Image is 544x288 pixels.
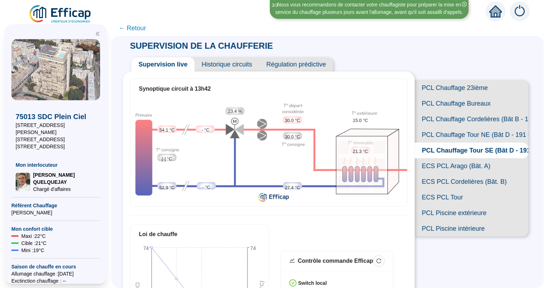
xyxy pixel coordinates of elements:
span: close-circle [462,2,467,7]
span: 15.0 °C [353,117,368,124]
span: PCL Chauffage 23ième [415,80,528,96]
span: [STREET_ADDRESS][PERSON_NAME] [16,122,96,136]
span: Allumage chauffage : [DATE] [11,270,100,277]
span: [STREET_ADDRESS] [16,143,96,150]
span: PCL Chauffage Bureaux [415,96,528,111]
span: ECS PCL Cordelières (Bât. B) [415,174,528,190]
strong: Switch local [298,280,327,286]
span: 30.0 °C [285,117,300,124]
span: Mon confort cible [11,225,100,233]
span: PCL Piscine extérieure [415,205,528,221]
img: circuit-supervision.724c8d6b72cc0638e748.png [130,98,407,204]
i: 3 / 3 [272,2,278,8]
span: PCL Chauffage Cordelières (Bât B - 109 lots) [415,111,528,127]
span: - °C [202,184,210,191]
span: 23.4 % [228,108,242,114]
span: check-circle [289,279,297,287]
span: - °C [201,127,209,133]
div: Nous vous recommandons de contacter votre chauffagiste pour préparer la mise en service du chauff... [271,1,468,16]
span: Chargé d'affaires [33,186,96,193]
span: reload [376,258,381,263]
tspan: 74 [143,245,149,251]
img: efficap energie logo [28,4,93,24]
span: ECS PCL Arago (Bât. A) [415,158,528,174]
span: Référent Chauffage [11,202,100,209]
span: Cible : 21 °C [21,240,47,247]
tspan: 74 [250,245,256,251]
span: Supervision live [131,57,195,71]
div: Loi de chauffe [139,230,260,239]
span: Saison de chauffe en cours [11,263,100,270]
span: Historique circuits [195,57,259,71]
span: PCL Piscine intérieure [415,221,528,236]
span: PCL Chauffage Tour NE (Bât D - 191 lots/2) [415,127,528,143]
span: 30.0 °C [285,133,300,140]
span: Mini : 19 °C [21,247,44,254]
span: double-left [95,31,100,36]
span: ← Retour [119,23,146,33]
span: Régulation prédictive [259,57,333,71]
span: 75013 SDC Plein Ciel [16,112,96,122]
span: [PERSON_NAME] [11,209,100,216]
img: alerts [510,1,530,21]
span: [PERSON_NAME] QUELQUEJAY [33,171,96,186]
span: home [489,5,502,18]
span: stock [289,258,295,263]
span: ECS PCL Tour [415,190,528,205]
div: Synoptique circuit à 13h42 [139,85,399,93]
span: 52.9 °C [159,184,175,191]
span: [STREET_ADDRESS] [16,136,96,143]
span: Maxi : 22 °C [21,233,46,240]
div: Contrôle commande Efficap [298,257,373,265]
span: [-] °C [162,155,172,162]
img: Chargé d'affaires [16,173,30,191]
span: 54.1 °C [159,127,175,133]
span: SUPERVISION DE LA CHAUFFERIE [123,41,280,50]
span: PCL Chauffage Tour SE (Bât D - 191 lots/2) [415,143,528,158]
span: Exctinction chauffage : -- [11,277,100,284]
span: 27.4 °C [285,184,300,191]
span: Mon interlocuteur [16,161,96,169]
div: Synoptique [130,98,407,204]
